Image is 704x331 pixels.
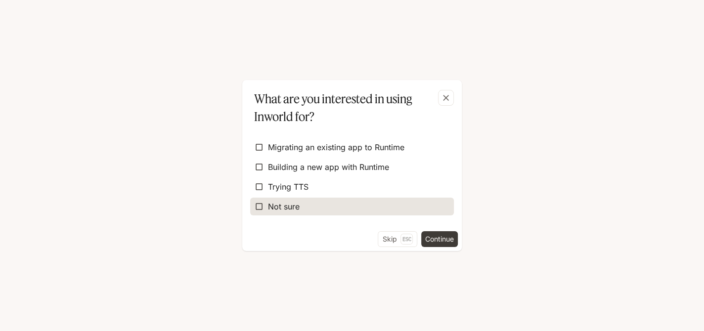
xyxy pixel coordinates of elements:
[400,234,413,245] p: Esc
[268,181,308,193] span: Trying TTS
[378,231,417,247] button: SkipEsc
[268,201,300,212] span: Not sure
[268,141,404,153] span: Migrating an existing app to Runtime
[421,231,458,247] button: Continue
[254,90,446,125] p: What are you interested in using Inworld for?
[268,161,389,173] span: Building a new app with Runtime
